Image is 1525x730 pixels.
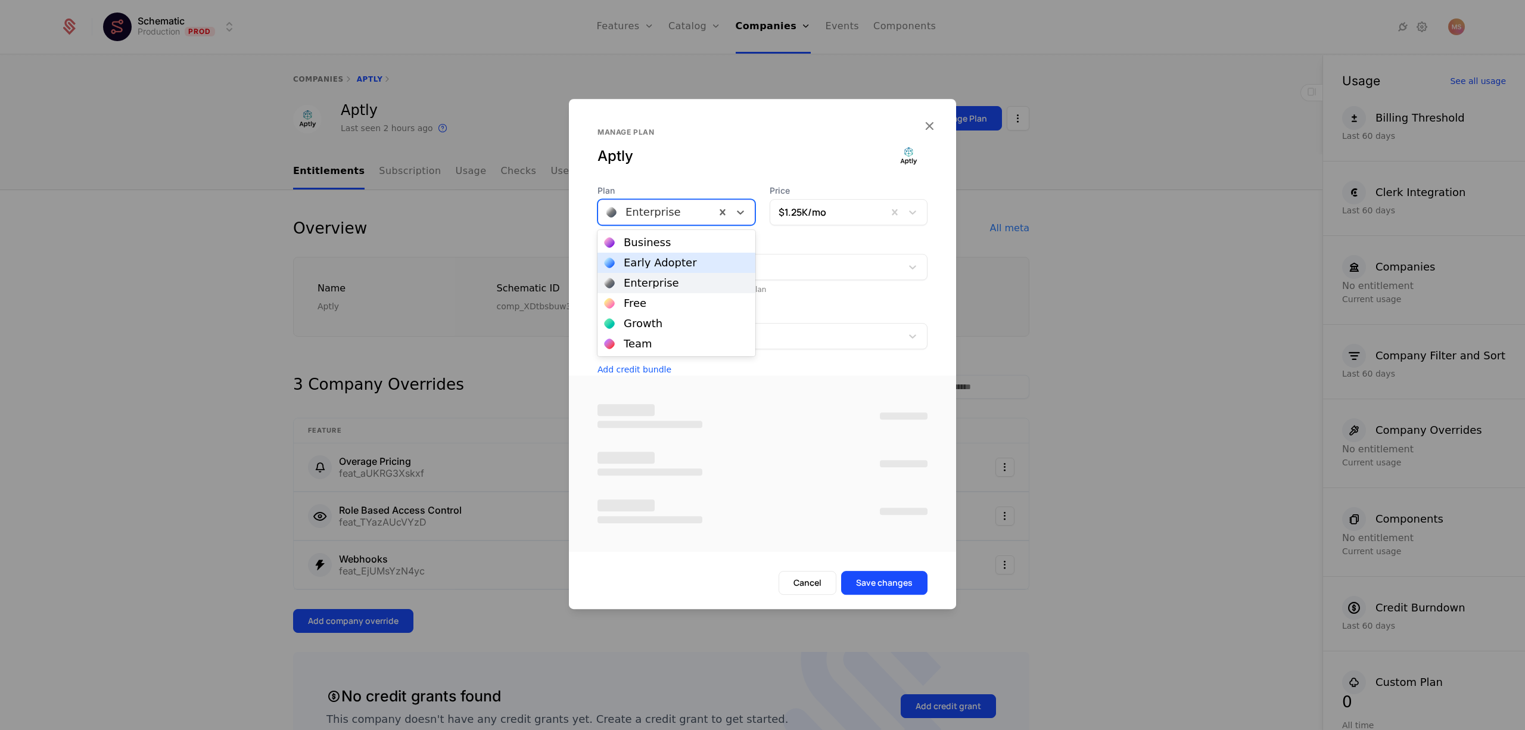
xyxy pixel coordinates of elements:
[597,128,894,137] div: Manage plan
[624,298,646,309] div: Free
[597,285,928,294] div: Add Ons must have same billing period as plan
[624,237,671,248] div: Business
[624,278,679,288] div: Enterprise
[894,142,923,170] img: Aptly
[597,240,928,251] span: Add Ons
[597,364,928,375] button: Add credit bundle
[779,571,836,595] button: Cancel
[770,185,928,197] span: Price
[624,338,652,349] div: Team
[624,318,662,329] div: Growth
[597,185,755,197] span: Plan
[597,309,928,321] span: Discount
[597,147,894,166] div: Aptly
[841,571,928,595] button: Save changes
[624,257,697,268] div: Early Adopter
